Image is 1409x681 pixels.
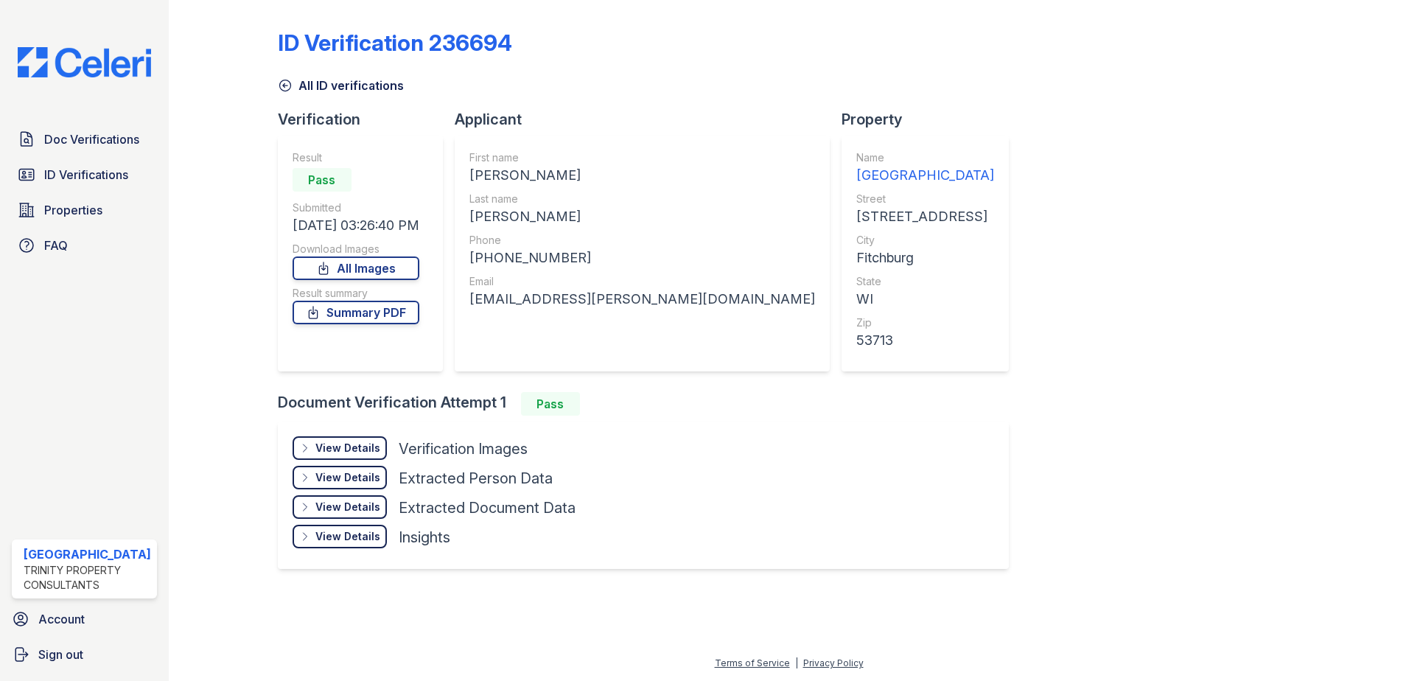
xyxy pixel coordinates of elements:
[278,392,1021,416] div: Document Verification Attempt 1
[469,289,815,310] div: [EMAIL_ADDRESS][PERSON_NAME][DOMAIN_NAME]
[856,192,994,206] div: Street
[293,301,419,324] a: Summary PDF
[315,470,380,485] div: View Details
[12,195,157,225] a: Properties
[315,529,380,544] div: View Details
[293,200,419,215] div: Submitted
[12,125,157,154] a: Doc Verifications
[38,610,85,628] span: Account
[293,242,419,256] div: Download Images
[856,289,994,310] div: WI
[856,150,994,186] a: Name [GEOGRAPHIC_DATA]
[856,248,994,268] div: Fitchburg
[24,545,151,563] div: [GEOGRAPHIC_DATA]
[856,274,994,289] div: State
[399,527,450,548] div: Insights
[521,392,580,416] div: Pass
[856,315,994,330] div: Zip
[24,563,151,593] div: Trinity Property Consultants
[293,256,419,280] a: All Images
[803,657,864,668] a: Privacy Policy
[44,130,139,148] span: Doc Verifications
[455,109,842,130] div: Applicant
[12,231,157,260] a: FAQ
[399,497,576,518] div: Extracted Document Data
[315,441,380,455] div: View Details
[856,233,994,248] div: City
[278,29,512,56] div: ID Verification 236694
[12,160,157,189] a: ID Verifications
[38,646,83,663] span: Sign out
[293,168,352,192] div: Pass
[469,150,815,165] div: First name
[795,657,798,668] div: |
[469,248,815,268] div: [PHONE_NUMBER]
[856,330,994,351] div: 53713
[6,640,163,669] a: Sign out
[469,192,815,206] div: Last name
[6,604,163,634] a: Account
[293,215,419,236] div: [DATE] 03:26:40 PM
[278,77,404,94] a: All ID verifications
[278,109,455,130] div: Verification
[856,165,994,186] div: [GEOGRAPHIC_DATA]
[469,206,815,227] div: [PERSON_NAME]
[6,47,163,77] img: CE_Logo_Blue-a8612792a0a2168367f1c8372b55b34899dd931a85d93a1a3d3e32e68fde9ad4.png
[44,166,128,184] span: ID Verifications
[44,237,68,254] span: FAQ
[44,201,102,219] span: Properties
[842,109,1021,130] div: Property
[399,439,528,459] div: Verification Images
[293,286,419,301] div: Result summary
[293,150,419,165] div: Result
[315,500,380,514] div: View Details
[856,206,994,227] div: [STREET_ADDRESS]
[469,165,815,186] div: [PERSON_NAME]
[715,657,790,668] a: Terms of Service
[856,150,994,165] div: Name
[469,274,815,289] div: Email
[399,468,553,489] div: Extracted Person Data
[469,233,815,248] div: Phone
